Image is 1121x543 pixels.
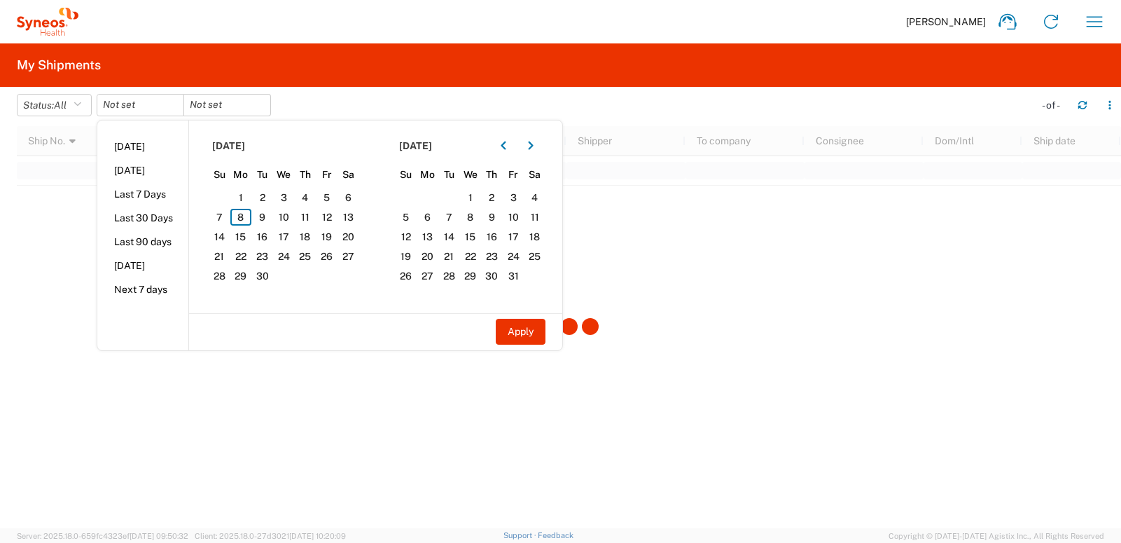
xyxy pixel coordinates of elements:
[289,532,346,540] span: [DATE] 10:20:09
[337,228,359,245] span: 20
[97,182,188,206] li: Last 7 Days
[273,189,295,206] span: 3
[251,228,273,245] span: 16
[97,135,188,158] li: [DATE]
[209,168,230,181] span: Su
[503,248,524,265] span: 24
[316,248,337,265] span: 26
[209,248,230,265] span: 21
[273,248,295,265] span: 24
[459,228,481,245] span: 15
[97,158,188,182] li: [DATE]
[503,228,524,245] span: 17
[295,168,316,181] span: Th
[209,268,230,284] span: 28
[230,168,252,181] span: Mo
[417,168,438,181] span: Mo
[97,230,188,254] li: Last 90 days
[524,168,545,181] span: Sa
[481,168,503,181] span: Th
[524,209,545,226] span: 11
[17,94,92,116] button: Status:All
[524,189,545,206] span: 4
[97,277,188,301] li: Next 7 days
[209,228,230,245] span: 14
[195,532,346,540] span: Client: 2025.18.0-27d3021
[337,209,359,226] span: 13
[251,189,273,206] span: 2
[251,248,273,265] span: 23
[503,209,524,226] span: 10
[481,248,503,265] span: 23
[396,268,417,284] span: 26
[906,15,986,28] span: [PERSON_NAME]
[251,268,273,284] span: 30
[130,532,188,540] span: [DATE] 09:50:32
[273,209,295,226] span: 10
[97,254,188,277] li: [DATE]
[316,228,337,245] span: 19
[438,168,460,181] span: Tu
[1042,99,1066,111] div: - of -
[54,99,67,111] span: All
[230,189,252,206] span: 1
[251,209,273,226] span: 9
[889,530,1104,542] span: Copyright © [DATE]-[DATE] Agistix Inc., All Rights Reserved
[438,228,460,245] span: 14
[417,268,438,284] span: 27
[295,189,316,206] span: 4
[438,248,460,265] span: 21
[503,268,524,284] span: 31
[417,228,438,245] span: 13
[524,228,545,245] span: 18
[538,531,573,539] a: Feedback
[459,189,481,206] span: 1
[273,168,295,181] span: We
[295,248,316,265] span: 25
[184,95,270,116] input: Not set
[212,139,245,152] span: [DATE]
[503,531,538,539] a: Support
[459,168,481,181] span: We
[230,268,252,284] span: 29
[97,206,188,230] li: Last 30 Days
[316,168,337,181] span: Fr
[337,189,359,206] span: 6
[337,248,359,265] span: 27
[417,248,438,265] span: 20
[230,209,252,226] span: 8
[230,248,252,265] span: 22
[496,319,545,345] button: Apply
[503,189,524,206] span: 3
[481,228,503,245] span: 16
[524,248,545,265] span: 25
[396,248,417,265] span: 19
[316,189,337,206] span: 5
[399,139,432,152] span: [DATE]
[417,209,438,226] span: 6
[459,209,481,226] span: 8
[481,189,503,206] span: 2
[396,168,417,181] span: Su
[17,532,188,540] span: Server: 2025.18.0-659fc4323ef
[438,209,460,226] span: 7
[273,228,295,245] span: 17
[209,209,230,226] span: 7
[316,209,337,226] span: 12
[503,168,524,181] span: Fr
[295,209,316,226] span: 11
[97,95,183,116] input: Not set
[251,168,273,181] span: Tu
[459,268,481,284] span: 29
[481,209,503,226] span: 9
[17,57,101,74] h2: My Shipments
[230,228,252,245] span: 15
[337,168,359,181] span: Sa
[295,228,316,245] span: 18
[396,228,417,245] span: 12
[396,209,417,226] span: 5
[438,268,460,284] span: 28
[481,268,503,284] span: 30
[459,248,481,265] span: 22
